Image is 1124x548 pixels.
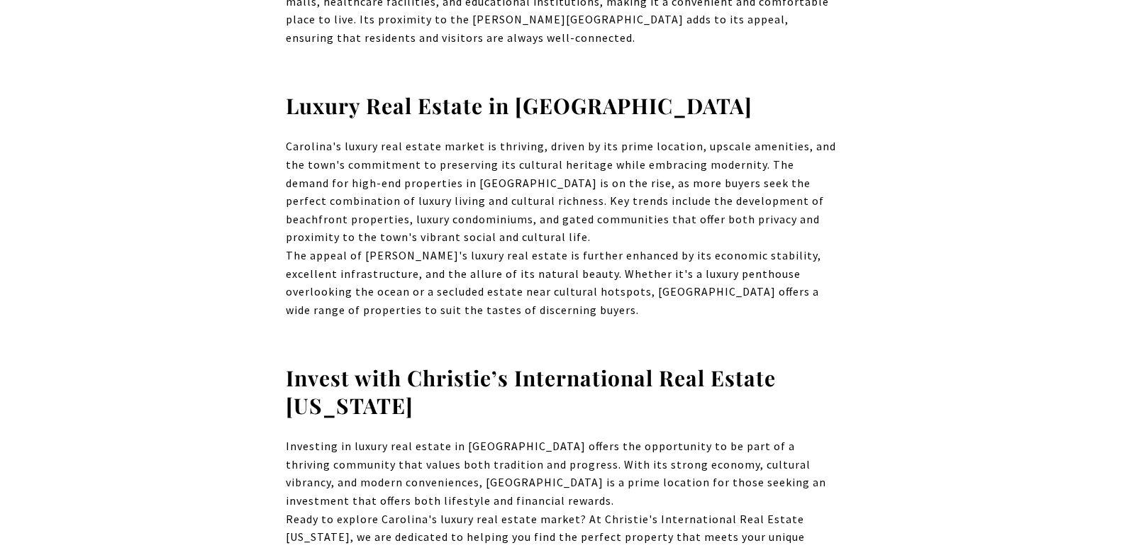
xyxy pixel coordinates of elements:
strong: Invest with Christie’s International Real Estate [US_STATE] [286,364,776,420]
p: The appeal of [PERSON_NAME]'s luxury real estate is further enhanced by its economic stability, e... [286,247,839,319]
p: Investing in luxury real estate in [GEOGRAPHIC_DATA] offers the opportunity to be part of a thriv... [286,437,839,510]
strong: Luxury Real Estate in [GEOGRAPHIC_DATA] [286,91,752,120]
p: Carolina's luxury real estate market is thriving, driven by its prime location, upscale amenities... [286,138,839,247]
